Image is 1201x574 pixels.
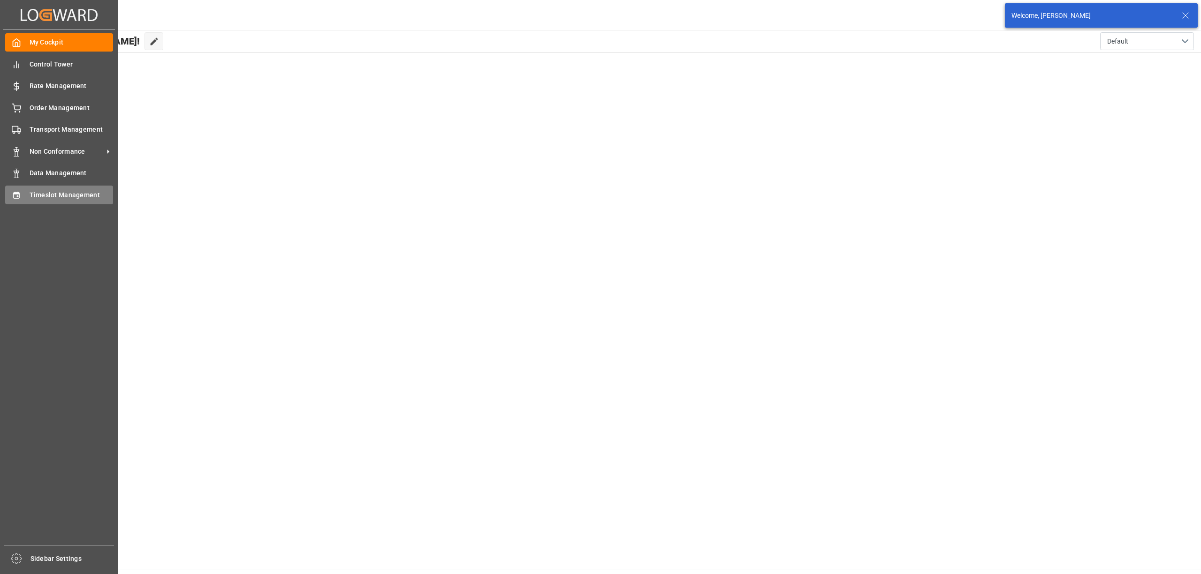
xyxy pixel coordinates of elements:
span: Timeslot Management [30,190,114,200]
span: Non Conformance [30,147,104,157]
span: Data Management [30,168,114,178]
a: Data Management [5,164,113,182]
a: Timeslot Management [5,186,113,204]
a: Rate Management [5,77,113,95]
span: Transport Management [30,125,114,134]
button: open menu [1100,32,1194,50]
span: Sidebar Settings [30,554,114,564]
a: Transport Management [5,120,113,139]
a: My Cockpit [5,33,113,52]
span: My Cockpit [30,37,114,47]
span: Default [1107,37,1128,46]
a: Order Management [5,98,113,117]
span: Rate Management [30,81,114,91]
div: Welcome, [PERSON_NAME] [1011,11,1173,21]
span: Control Tower [30,60,114,69]
a: Control Tower [5,55,113,73]
span: Order Management [30,103,114,113]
